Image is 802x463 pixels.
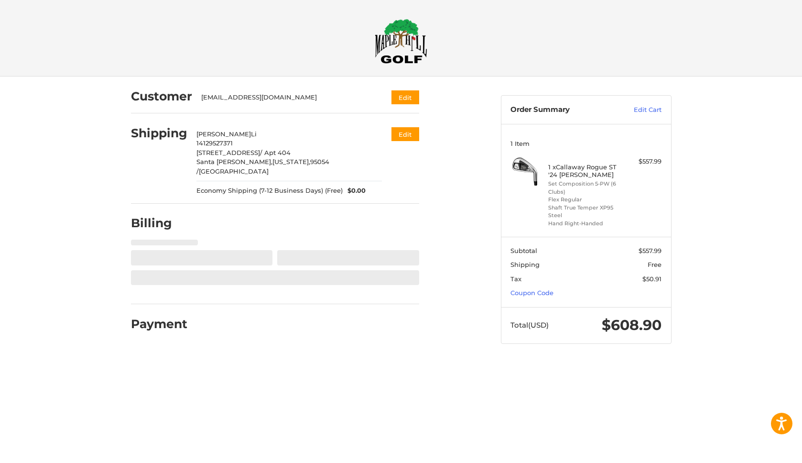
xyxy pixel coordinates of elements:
[199,167,269,175] span: [GEOGRAPHIC_DATA]
[642,275,661,283] span: $50.91
[548,163,621,179] h4: 1 x Callaway Rogue ST '24 [PERSON_NAME]
[196,158,272,165] span: Santa [PERSON_NAME],
[375,19,427,64] img: Maple Hill Golf
[510,247,537,254] span: Subtotal
[391,90,419,104] button: Edit
[131,89,192,104] h2: Customer
[131,216,187,231] h2: Billing
[510,320,549,330] span: Total (USD)
[510,140,661,147] h3: 1 Item
[510,105,613,115] h3: Order Summary
[639,247,661,254] span: $557.99
[260,149,291,156] span: / Apt 404
[196,186,343,196] span: Economy Shipping (7-12 Business Days) (Free)
[272,158,310,165] span: [US_STATE],
[510,289,553,297] a: Coupon Code
[648,261,661,268] span: Free
[131,317,187,331] h2: Payment
[548,220,621,228] li: Hand Right-Handed
[131,126,187,141] h2: Shipping
[613,105,661,115] a: Edit Cart
[510,261,540,268] span: Shipping
[343,186,366,196] span: $0.00
[201,93,373,102] div: [EMAIL_ADDRESS][DOMAIN_NAME]
[391,127,419,141] button: Edit
[196,158,329,175] span: 95054 /
[510,275,521,283] span: Tax
[548,180,621,196] li: Set Composition 5-PW (6 Clubs)
[602,316,661,334] span: $608.90
[624,157,661,166] div: $557.99
[196,149,260,156] span: [STREET_ADDRESS]
[251,130,257,138] span: Li
[548,196,621,204] li: Flex Regular
[548,204,621,220] li: Shaft True Temper XP95 Steel
[196,130,251,138] span: [PERSON_NAME]
[196,139,233,147] span: 14129527371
